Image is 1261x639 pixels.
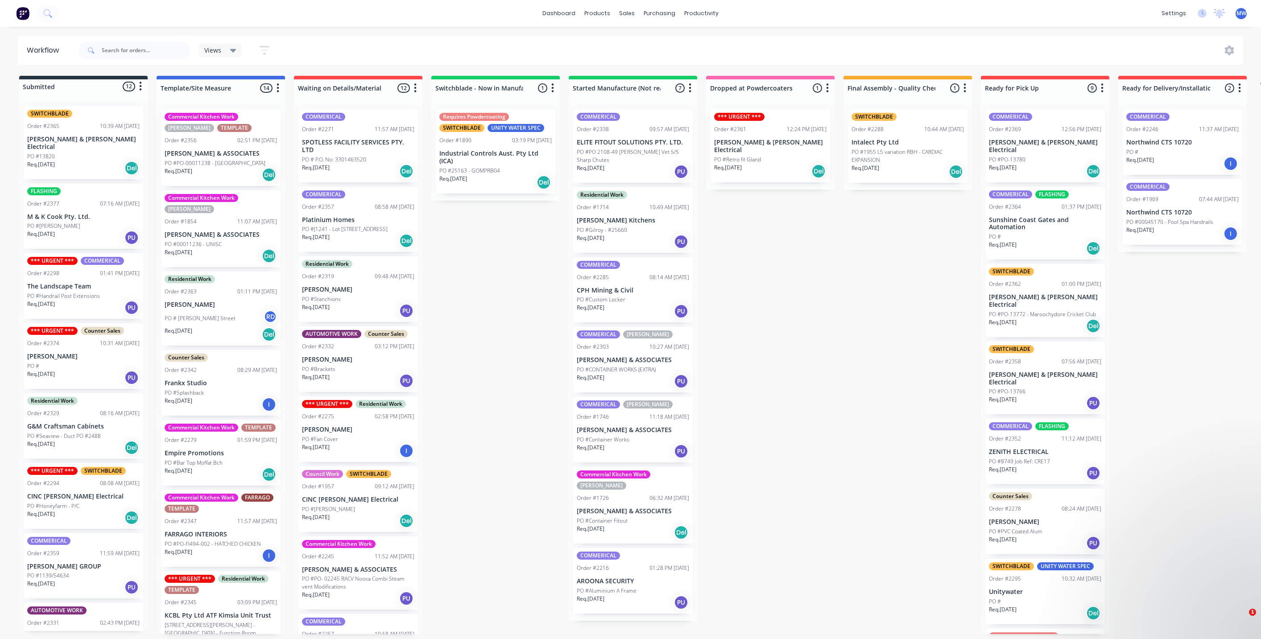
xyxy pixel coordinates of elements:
[27,409,59,417] div: Order #2329
[204,45,221,55] span: Views
[989,422,1032,430] div: COMMERICAL
[302,470,343,478] div: Council Work
[302,272,334,280] div: Order #2319
[577,366,656,374] p: PO #CONTAINER WORKS (EXTRA)
[577,494,609,502] div: Order #1726
[100,339,140,347] div: 10:31 AM [DATE]
[852,164,879,172] p: Req. [DATE]
[674,165,688,179] div: PU
[165,288,197,296] div: Order #2363
[165,379,277,387] p: Frankx Studio
[989,310,1096,318] p: PO #PO-13772 - Maroochydore Cricket Club
[989,241,1017,249] p: Req. [DATE]
[100,122,140,130] div: 10:39 AM [DATE]
[27,510,55,518] p: Req. [DATE]
[1224,227,1238,241] div: I
[302,373,330,381] p: Req. [DATE]
[512,136,552,144] div: 03:19 PM [DATE]
[302,139,414,154] p: SPOTLESS FACILITY SERVICES PTY. LTD
[1126,113,1170,121] div: COMMERICAL
[81,327,124,335] div: Counter Sales
[302,190,345,198] div: COMMERICAL
[989,190,1032,198] div: COMMERICAL
[375,482,414,491] div: 09:12 AM [DATE]
[674,304,688,318] div: PU
[165,240,222,248] p: PO #00011236 - UNISC
[237,288,277,296] div: 01:11 PM [DATE]
[237,366,277,374] div: 08:29 AM [DATE]
[1126,195,1158,203] div: Order #1969
[1086,536,1100,550] div: PU
[100,409,140,417] div: 08:16 AM [DATE]
[439,124,484,132] div: SWITCHBLADE
[1123,179,1242,245] div: COMMERICALOrder #196907:44 AM [DATE]Northwind CTS 10720PO #00045170 - Pool Spa HandrailsReq.[DATE]I
[27,370,55,378] p: Req. [DATE]
[989,139,1101,154] p: [PERSON_NAME] & [PERSON_NAME] Electrical
[81,257,124,265] div: COMMERICAL
[577,203,609,211] div: Order #1714
[298,396,418,462] div: *** URGENT ***Residential WorkOrder #227502:58 PM [DATE][PERSON_NAME]PO #Fan CoverReq.[DATE]I
[399,304,413,318] div: PU
[577,287,689,294] p: CPH Mining & Civil
[298,326,418,392] div: AUTOMOTIVE WORKCounter SalesOrder #233203:12 PM [DATE][PERSON_NAME]PO #BracketsReq.[DATE]PU
[1126,139,1239,146] p: Northwind CTS 10720
[573,397,693,462] div: COMMERICAL[PERSON_NAME]Order #174611:18 AM [DATE][PERSON_NAME] & ASSOCIATESPO #Container WorksReq...
[674,235,688,249] div: PU
[1199,195,1239,203] div: 07:44 AM [DATE]
[364,330,408,338] div: Counter Sales
[302,443,330,451] p: Req. [DATE]
[623,330,673,338] div: [PERSON_NAME]
[488,124,544,132] div: UNITY WATER SPEC
[573,109,693,183] div: COMMERICALOrder #233809:57 AM [DATE]ELITE FITOUT SOLUTIONS PTY. LTD.PO #PO 2108-49 [PERSON_NAME] ...
[577,330,620,338] div: COMMERICAL
[102,41,190,59] input: Search for orders...
[375,203,414,211] div: 08:58 AM [DATE]
[298,187,418,252] div: COMMERICALOrder #235708:58 AM [DATE]Platinium HomesPO #J1241 - Lot [STREET_ADDRESS]Req.[DATE]Del
[1062,203,1101,211] div: 01:37 PM [DATE]
[302,303,330,311] p: Req. [DATE]
[1126,218,1213,226] p: PO #00045170 - Pool Spa Handrails
[165,531,277,538] p: FARRAGO INTERIORS
[989,396,1017,404] p: Req. [DATE]
[1035,422,1069,430] div: FLASHING
[714,156,761,164] p: PO #Retro fit Gland
[24,184,143,249] div: FLASHINGOrder #237707:16 AM [DATE]M & K Cook Pty. Ltd.PO #[PERSON_NAME]Req.[DATE]PU
[1062,505,1101,513] div: 08:24 AM [DATE]
[165,194,238,202] div: Commercial Kitchen Work
[714,139,827,154] p: [PERSON_NAME] & [PERSON_NAME] Electrical
[165,205,214,213] div: [PERSON_NAME]
[375,342,414,350] div: 03:12 PM [DATE]
[165,327,192,335] p: Req. [DATE]
[577,374,604,382] p: Req. [DATE]
[27,353,140,360] p: [PERSON_NAME]
[302,505,355,513] p: PO #[PERSON_NAME]
[124,441,139,455] div: Del
[989,371,1101,386] p: [PERSON_NAME] & [PERSON_NAME] Electrical
[24,323,143,389] div: *** URGENT ***Counter SalesOrder #237410:31 AM [DATE][PERSON_NAME]PO #Req.[DATE]PU
[577,356,689,364] p: [PERSON_NAME] & ASSOCIATES
[577,426,689,434] p: [PERSON_NAME] & ASSOCIATES
[573,187,693,253] div: Residential WorkOrder #171410:49 AM [DATE][PERSON_NAME] KitchensPO #Gilroy - #25660Req.[DATE]PU
[537,175,551,190] div: Del
[262,397,276,412] div: I
[623,400,673,408] div: [PERSON_NAME]
[302,365,335,373] p: PO #Brackets
[1126,125,1158,133] div: Order #2246
[649,343,689,351] div: 10:27 AM [DATE]
[577,517,628,525] p: PO #Container Fitout
[124,371,139,385] div: PU
[375,272,414,280] div: 09:48 AM [DATE]
[165,517,197,525] div: Order #2347
[989,113,1032,121] div: COMMERICAL
[577,148,689,164] p: PO #PO 2108-49 [PERSON_NAME] Vet S/S Sharp Chutes
[27,423,140,430] p: G&M Craftsman Cabinets
[577,304,604,312] p: Req. [DATE]
[1062,280,1101,288] div: 01:00 PM [DATE]
[24,393,143,459] div: Residential WorkOrder #232908:16 AM [DATE]G&M Craftsman CabinetsPO #Seaview - Duct PO #2488Req.[D...
[577,234,604,242] p: Req. [DATE]
[1086,164,1100,178] div: Del
[439,150,552,165] p: Industrial Controls Aust. Pty Ltd (ICA)
[577,507,689,515] p: [PERSON_NAME] & ASSOCIATES
[573,257,693,323] div: COMMERICALOrder #228508:14 AM [DATE]CPH Mining & CivilPO #Custom LockerReq.[DATE]PU
[298,256,418,322] div: Residential WorkOrder #231909:48 AM [DATE][PERSON_NAME]PO #StanchionsReq.[DATE]PU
